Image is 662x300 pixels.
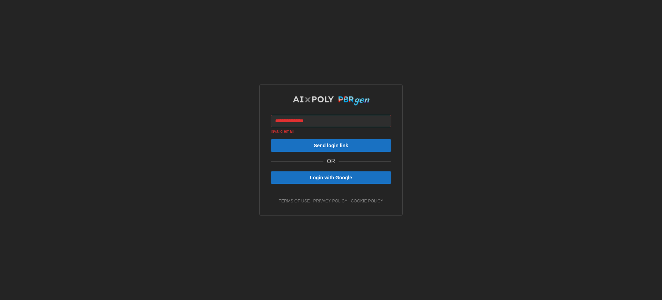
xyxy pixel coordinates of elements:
[271,139,391,152] button: Send login link
[271,129,391,134] p: Invalid email
[310,172,352,183] span: Login with Google
[327,157,335,166] p: OR
[271,171,391,184] button: Login with Google
[351,198,383,204] a: cookie policy
[314,140,348,151] span: Send login link
[292,96,370,106] img: AIxPoly PBRgen
[313,198,348,204] a: privacy policy
[279,198,310,204] a: terms of use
